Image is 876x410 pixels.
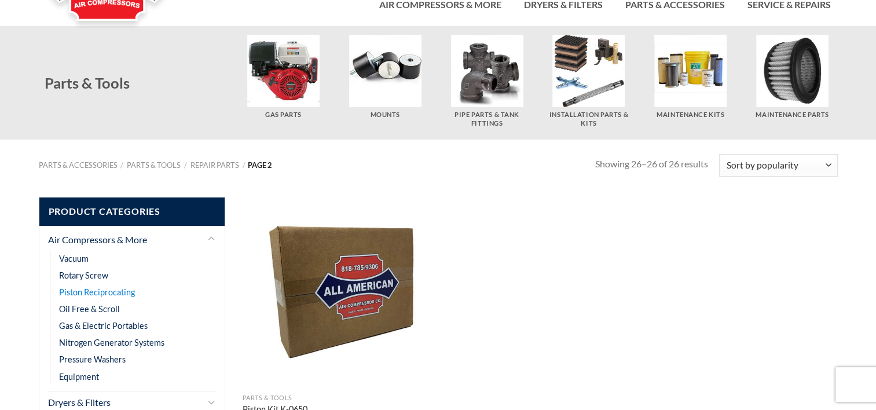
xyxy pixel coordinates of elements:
[442,111,532,127] h5: Pipe Parts & Tank Fittings
[243,160,245,170] span: /
[48,229,204,251] a: Air Compressors & More
[207,232,216,246] button: Toggle
[654,35,727,107] img: Maintenance Kits
[544,35,634,127] a: Visit product category Installation Parts & Kits
[552,35,625,107] img: Installation Parts & Kits
[39,161,596,170] nav: Page 2
[747,111,837,119] h5: Maintenance Parts
[184,160,187,170] span: /
[719,154,837,177] select: Shop order
[340,35,430,119] a: Visit product category Mounts
[243,394,434,402] p: Parts & Tools
[595,156,708,171] p: Showing 26–26 of 26 results
[349,35,421,107] img: Mounts
[451,35,523,107] img: Pipe Parts & Tank Fittings
[207,395,216,409] button: Toggle
[120,160,123,170] span: /
[127,160,181,170] a: Parts & Tools
[59,334,164,351] a: Nitrogen Generator Systems
[646,35,736,119] a: Visit product category Maintenance Kits
[238,35,328,119] a: Visit product category Gas Parts
[747,35,837,119] a: Visit product category Maintenance Parts
[59,317,148,334] a: Gas & Electric Portables
[59,351,126,368] a: Pressure Washers
[59,301,120,317] a: Oil Free & Scroll
[39,160,118,170] a: Parts & Accessories
[243,197,434,388] img: Placeholder
[59,250,89,267] a: Vacuum
[45,74,239,93] h2: Parts & Tools
[544,111,634,127] h5: Installation Parts & Kits
[59,284,135,301] a: Piston Reciprocating
[340,111,430,119] h5: Mounts
[59,267,108,284] a: Rotary Screw
[190,160,239,170] a: Repair Parts
[39,197,225,226] span: Product Categories
[756,35,829,107] img: Maintenance Parts
[247,35,320,107] img: Gas Parts
[59,368,99,385] a: Equipment
[646,111,736,119] h5: Maintenance Kits
[442,35,532,127] a: Visit product category Pipe Parts & Tank Fittings
[238,111,328,119] h5: Gas Parts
